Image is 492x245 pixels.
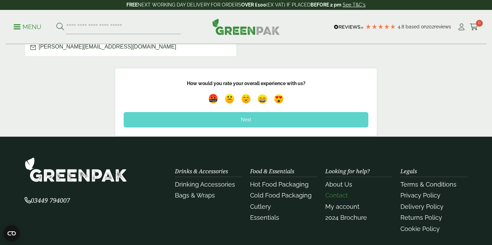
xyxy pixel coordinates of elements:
[250,192,312,199] a: Cold Food Packaging
[175,192,215,199] a: Bags & Wraps
[343,2,366,8] a: See T&C's
[400,181,456,188] a: Terms & Conditions
[250,181,309,188] a: Hot Food Packaging
[426,24,434,29] span: 202
[365,24,396,30] div: 4.79 Stars
[334,25,364,29] img: REVIEWS.io
[212,18,280,35] img: GreenPak Supplies
[272,92,285,105] img: emoji
[25,198,70,204] a: 03449 794007
[126,2,138,8] strong: FREE
[470,24,478,30] i: Cart
[241,2,266,8] strong: OVER £100
[25,196,70,204] span: 03449 794007
[406,24,426,29] span: Based on
[124,112,368,127] div: Next
[400,225,440,232] a: Cookie Policy
[398,24,406,29] span: 4.8
[400,192,440,199] a: Privacy Policy
[325,203,359,210] a: My account
[175,181,235,188] a: Drinking Accessories
[476,20,483,27] span: 0
[25,157,127,182] img: GreenPak Supplies
[256,92,269,105] img: emoji
[325,181,352,188] a: About Us
[14,23,41,30] a: Menu
[240,92,252,105] img: emoji
[457,24,466,30] i: My Account
[325,214,367,221] a: 2024 Brochure
[250,203,271,210] a: Cutlery
[400,214,442,221] a: Returns Policy
[250,214,279,221] a: Essentials
[311,2,341,8] strong: BEFORE 2 pm
[434,24,451,29] span: reviews
[325,192,348,199] a: Contact
[223,92,236,105] img: emoji
[470,22,478,32] a: 0
[3,225,20,242] button: Open CMP widget
[400,203,443,210] a: Delivery Policy
[14,23,41,31] p: Menu
[207,92,220,105] img: emoji
[30,43,231,51] p: [PERSON_NAME][EMAIL_ADDRESS][DOMAIN_NAME]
